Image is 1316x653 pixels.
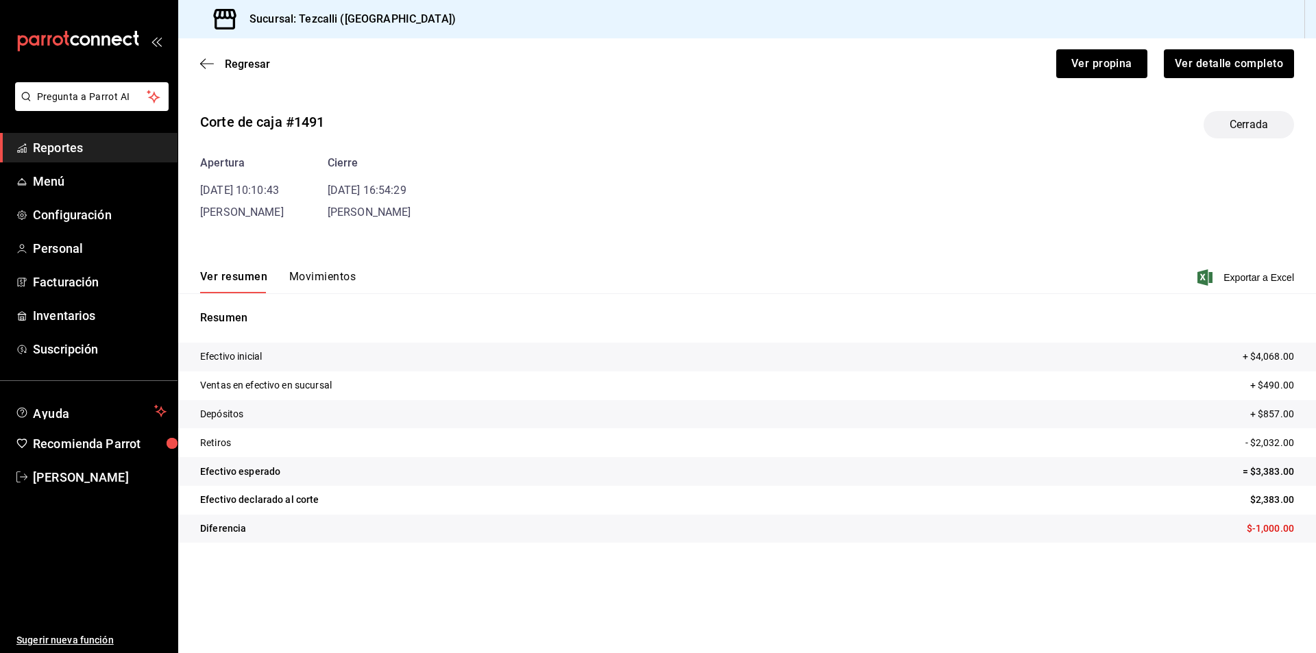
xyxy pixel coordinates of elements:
[1164,49,1294,78] button: Ver detalle completo
[1200,269,1294,286] button: Exportar a Excel
[37,90,147,104] span: Pregunta a Parrot AI
[33,172,167,190] span: Menú
[10,99,169,114] a: Pregunta a Parrot AI
[1243,465,1294,479] p: = $3,383.00
[15,82,169,111] button: Pregunta a Parrot AI
[328,184,406,197] time: [DATE] 16:54:29
[225,58,270,71] span: Regresar
[200,112,325,132] div: Corte de caja #1491
[33,306,167,325] span: Inventarios
[289,270,356,293] button: Movimientos
[200,184,279,197] time: [DATE] 10:10:43
[1250,378,1294,393] p: + $490.00
[33,273,167,291] span: Facturación
[1056,49,1147,78] button: Ver propina
[200,407,243,421] p: Depósitos
[328,155,411,171] div: Cierre
[1250,493,1294,507] p: $2,383.00
[239,11,456,27] h3: Sucursal: Tezcalli ([GEOGRAPHIC_DATA])
[33,239,167,258] span: Personal
[33,138,167,157] span: Reportes
[33,206,167,224] span: Configuración
[200,155,284,171] div: Apertura
[200,206,284,219] span: [PERSON_NAME]
[1247,521,1294,536] p: $-1,000.00
[200,349,262,364] p: Efectivo inicial
[151,36,162,47] button: open_drawer_menu
[200,493,319,507] p: Efectivo declarado al corte
[200,378,332,393] p: Ventas en efectivo en sucursal
[200,58,270,71] button: Regresar
[1245,436,1294,450] p: - $2,032.00
[33,434,167,453] span: Recomienda Parrot
[200,436,231,450] p: Retiros
[33,403,149,419] span: Ayuda
[1243,349,1294,364] p: + $4,068.00
[200,310,1294,326] p: Resumen
[200,270,356,293] div: navigation tabs
[200,465,280,479] p: Efectivo esperado
[200,270,267,293] button: Ver resumen
[200,521,246,536] p: Diferencia
[33,468,167,486] span: [PERSON_NAME]
[33,340,167,358] span: Suscripción
[16,633,167,648] span: Sugerir nueva función
[1221,116,1276,133] span: Cerrada
[1250,407,1294,421] p: + $857.00
[328,206,411,219] span: [PERSON_NAME]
